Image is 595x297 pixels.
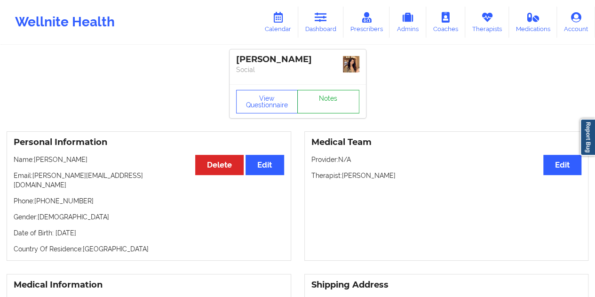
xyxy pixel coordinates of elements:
a: Notes [297,90,359,113]
a: Admins [389,7,426,38]
a: Report Bug [580,119,595,156]
h3: Personal Information [14,137,284,148]
p: Date of Birth: [DATE] [14,228,284,238]
button: Delete [195,155,244,175]
h3: Shipping Address [311,280,582,290]
button: Edit [543,155,581,175]
a: Medications [509,7,557,38]
a: Calendar [258,7,298,38]
p: Provider: N/A [311,155,582,164]
p: Email: [PERSON_NAME][EMAIL_ADDRESS][DOMAIN_NAME] [14,171,284,190]
img: d9803d03-032f-4bb2-b43e-33ac06367e73810_8566_Original.JPG [343,56,359,72]
p: Phone: [PHONE_NUMBER] [14,196,284,206]
p: Therapist: [PERSON_NAME] [311,171,582,180]
h3: Medical Information [14,280,284,290]
h3: Medical Team [311,137,582,148]
p: Name: [PERSON_NAME] [14,155,284,164]
p: Social [236,65,359,74]
p: Gender: [DEMOGRAPHIC_DATA] [14,212,284,222]
a: Account [557,7,595,38]
a: Coaches [426,7,465,38]
a: Dashboard [298,7,343,38]
div: [PERSON_NAME] [236,54,359,65]
p: Country Of Residence: [GEOGRAPHIC_DATA] [14,244,284,254]
a: Therapists [465,7,509,38]
a: Prescribers [343,7,390,38]
button: View Questionnaire [236,90,298,113]
button: Edit [246,155,284,175]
